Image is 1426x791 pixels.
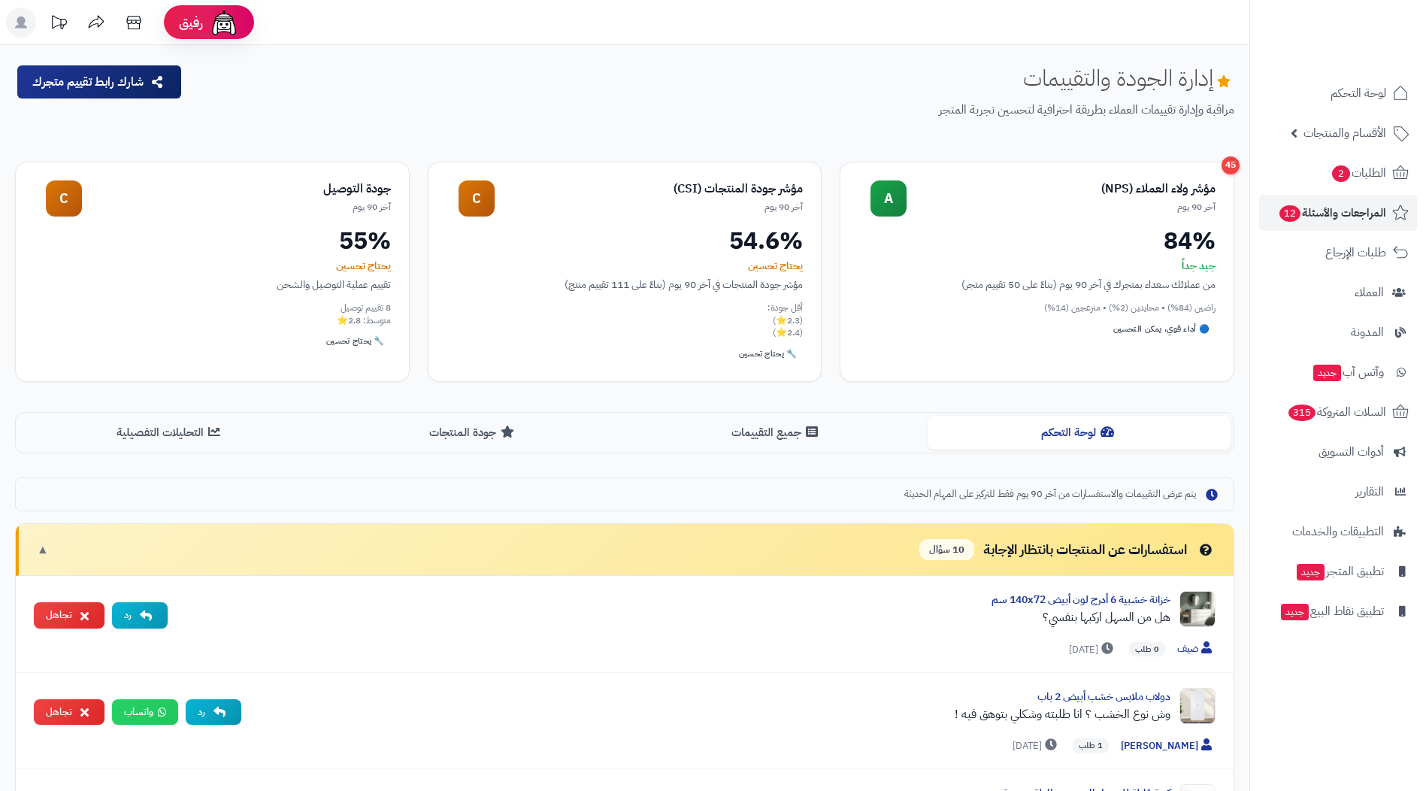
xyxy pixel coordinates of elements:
[34,602,104,629] button: تجاهل
[1331,83,1386,104] span: لوحة التحكم
[1312,362,1384,383] span: وآتس آب
[34,277,391,292] div: تقييم عملية التوصيل والشحن
[1355,282,1384,303] span: العملاء
[1355,481,1384,502] span: التقارير
[1259,474,1417,510] a: التقارير
[186,699,241,726] button: رد
[1177,641,1216,657] span: ضيف
[1288,405,1315,421] span: 315
[19,416,322,450] button: التحليلات التفصيلية
[907,180,1216,198] div: مؤشر ولاء العملاء (NPS)
[992,592,1170,608] a: خزانة خشبية 6 أدرج لون أبيض 140x72 سم
[17,65,181,98] button: شارك رابط تقييم متجرك
[1279,601,1384,622] span: تطبيق نقاط البيع
[1073,738,1109,753] span: 1 طلب
[1259,314,1417,350] a: المدونة
[928,416,1231,450] button: لوحة التحكم
[1023,65,1234,90] h1: إدارة الجودة والتقييمات
[1281,604,1309,620] span: جديد
[1297,564,1325,580] span: جديد
[40,8,77,41] a: تحديثات المنصة
[1259,553,1417,589] a: تطبيق المتجرجديد
[112,699,178,726] a: واتساب
[1351,322,1384,343] span: المدونة
[1222,156,1240,174] div: 45
[37,541,49,559] span: ▼
[447,259,804,274] div: يحتاج تحسين
[1259,274,1417,311] a: العملاء
[733,345,803,363] div: 🔧 يحتاج تحسين
[46,180,82,217] div: C
[447,277,804,292] div: مؤشر جودة المنتجات في آخر 90 يوم (بناءً على 111 تقييم منتج)
[919,539,974,561] span: 10 سؤال
[82,180,391,198] div: جودة التوصيل
[1259,354,1417,390] a: وآتس آبجديد
[870,180,907,217] div: A
[1279,205,1300,222] span: 12
[322,416,625,450] button: جودة المنتجات
[459,180,495,217] div: C
[1278,202,1386,223] span: المراجعات والأسئلة
[1292,521,1384,542] span: التطبيقات والخدمات
[1107,320,1216,338] div: 🔵 أداء قوي، يمكن التحسين
[112,602,168,629] button: رد
[1319,441,1384,462] span: أدوات التسويق
[82,201,391,214] div: آخر 90 يوم
[1179,688,1216,724] img: Product
[907,201,1216,214] div: آخر 90 يوم
[447,302,804,339] div: أقل جودة: (2.3⭐) (2.4⭐)
[1259,195,1417,231] a: المراجعات والأسئلة12
[858,229,1216,253] div: 84%
[1129,642,1165,657] span: 0 طلب
[1259,155,1417,191] a: الطلبات2
[1331,162,1386,183] span: الطلبات
[904,487,1196,502] span: يتم عرض التقييمات والاستفسارات من آخر 90 يوم فقط للتركيز على المهام الحديثة
[34,229,391,253] div: 55%
[919,539,1216,561] div: استفسارات عن المنتجات بانتظار الإجابة
[858,277,1216,292] div: من عملائك سعداء بمتجرك في آخر 90 يوم (بناءً على 50 تقييم متجر)
[179,14,203,32] span: رفيق
[1259,434,1417,470] a: أدوات التسويق
[1259,593,1417,629] a: تطبيق نقاط البيعجديد
[209,8,239,38] img: ai-face.png
[34,259,391,274] div: يحتاج تحسين
[180,608,1170,626] div: هل من السهل اركبها بنفسي؟
[1121,738,1216,754] span: [PERSON_NAME]
[320,332,390,350] div: 🔧 يحتاج تحسين
[1037,689,1170,705] a: دولاب ملابس خشب أبيض 2 باب
[625,416,928,450] button: جميع التقييمات
[1325,242,1386,263] span: طلبات الإرجاع
[495,201,804,214] div: آخر 90 يوم
[253,705,1170,723] div: وش نوع الخشب ؟ انا طلبته وشكلي بتوهق فيه !
[1287,402,1386,423] span: السلات المتروكة
[1259,75,1417,111] a: لوحة التحكم
[1179,591,1216,627] img: Product
[1303,123,1386,144] span: الأقسام والمنتجات
[858,259,1216,274] div: جيد جداً
[34,302,391,327] div: 8 تقييم توصيل متوسط: 2.8⭐
[1332,165,1350,182] span: 2
[1313,365,1341,381] span: جديد
[34,699,104,726] button: تجاهل
[195,102,1234,119] p: مراقبة وإدارة تقييمات العملاء بطريقة احترافية لتحسين تجربة المتجر
[1259,394,1417,430] a: السلات المتروكة315
[495,180,804,198] div: مؤشر جودة المنتجات (CSI)
[447,229,804,253] div: 54.6%
[1069,642,1117,657] span: [DATE]
[1013,738,1061,753] span: [DATE]
[1259,235,1417,271] a: طلبات الإرجاع
[1259,514,1417,550] a: التطبيقات والخدمات
[1295,561,1384,582] span: تطبيق المتجر
[858,302,1216,314] div: راضين (84%) • محايدين (2%) • منزعجين (14%)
